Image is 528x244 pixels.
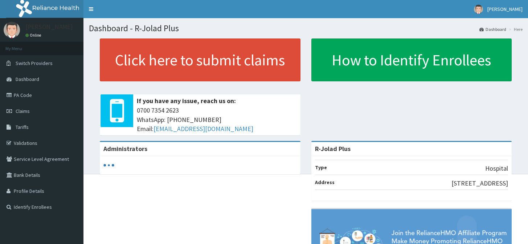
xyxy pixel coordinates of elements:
b: Type [315,164,327,171]
span: Tariffs [16,124,29,130]
a: Click here to submit claims [100,38,300,81]
b: Administrators [103,145,147,153]
span: Claims [16,108,30,114]
svg: audio-loading [103,160,114,171]
a: Dashboard [479,26,506,32]
p: [PERSON_NAME] [25,24,73,30]
p: [STREET_ADDRESS] [451,179,508,188]
span: Dashboard [16,76,39,82]
span: Switch Providers [16,60,53,66]
b: If you have any issue, reach us on: [137,97,236,105]
strong: R-Jolad Plus [315,145,351,153]
img: User Image [474,5,483,14]
span: 0700 7354 2623 WhatsApp: [PHONE_NUMBER] Email: [137,106,297,134]
img: User Image [4,22,20,38]
a: [EMAIL_ADDRESS][DOMAIN_NAME] [154,125,253,133]
h1: Dashboard - R-Jolad Plus [89,24,523,33]
a: How to Identify Enrollees [311,38,512,81]
p: Hospital [485,164,508,173]
span: [PERSON_NAME] [487,6,523,12]
li: Here [507,26,523,32]
b: Address [315,179,335,186]
a: Online [25,33,43,38]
